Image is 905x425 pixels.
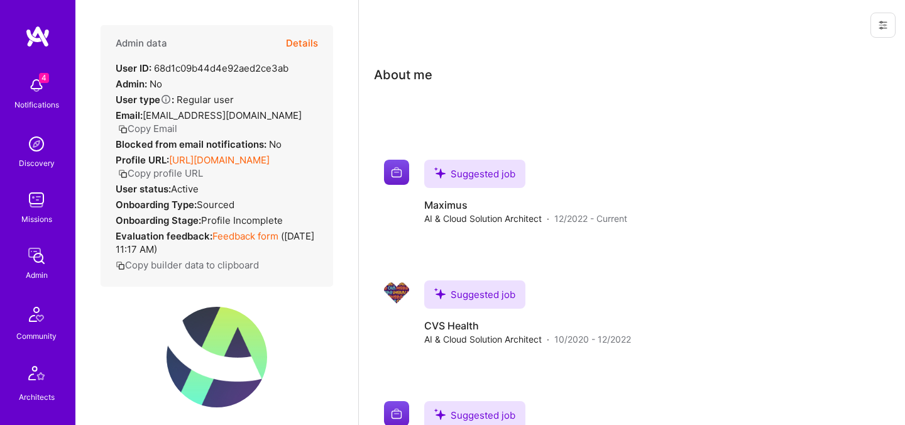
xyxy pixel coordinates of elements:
img: bell [24,73,49,98]
img: Architects [21,360,52,390]
div: Admin [26,268,48,282]
a: [URL][DOMAIN_NAME] [169,154,270,166]
img: discovery [24,131,49,157]
a: Feedback form [212,230,278,242]
img: logo [25,25,50,48]
div: Architects [19,390,55,404]
span: · [547,212,549,225]
div: Notifications [14,98,59,111]
i: icon Copy [118,169,128,179]
strong: User ID: [116,62,151,74]
div: No [116,138,282,151]
i: Help [160,94,172,105]
div: Missions [21,213,52,226]
img: Community [21,299,52,329]
strong: Profile URL: [116,154,169,166]
div: About me [374,65,432,84]
i: icon SuggestedTeams [434,409,446,420]
h4: CVS Health [424,319,631,333]
div: 68d1c09b44d4e92aed2ce3ab [116,62,288,75]
i: icon Copy [118,124,128,134]
div: Regular user [116,93,234,106]
span: · [547,333,549,346]
span: AI & Cloud Solution Architect [424,333,542,346]
strong: Blocked from email notifications: [116,138,269,150]
strong: User status: [116,183,171,195]
div: Suggested job [424,280,525,309]
strong: Admin: [116,78,147,90]
i: icon Copy [116,261,125,270]
button: Copy profile URL [118,167,203,180]
span: 12/2022 - Current [554,212,627,225]
strong: User type : [116,94,174,106]
img: admin teamwork [24,243,49,268]
span: AI & Cloud Solution Architect [424,212,542,225]
i: icon SuggestedTeams [434,167,446,179]
strong: Evaluation feedback: [116,230,212,242]
strong: Email: [116,109,143,121]
strong: Onboarding Stage: [116,214,201,226]
span: sourced [197,199,234,211]
img: Company logo [384,280,409,306]
button: Copy Email [118,122,177,135]
span: Profile Incomplete [201,214,283,226]
div: Community [16,329,57,343]
img: teamwork [24,187,49,213]
img: User Avatar [167,307,267,407]
div: ( [DATE] 11:17 AM ) [116,229,318,256]
span: 4 [39,73,49,83]
strong: Onboarding Type: [116,199,197,211]
span: [EMAIL_ADDRESS][DOMAIN_NAME] [143,109,302,121]
span: 10/2020 - 12/2022 [554,333,631,346]
button: Details [286,25,318,62]
div: No [116,77,162,91]
i: icon SuggestedTeams [434,288,446,299]
div: Suggested job [424,160,525,188]
h4: Maximus [424,198,627,212]
h4: Admin data [116,38,167,49]
span: Active [171,183,199,195]
div: Discovery [19,157,55,170]
button: Copy builder data to clipboard [116,258,259,272]
img: Company logo [384,160,409,185]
